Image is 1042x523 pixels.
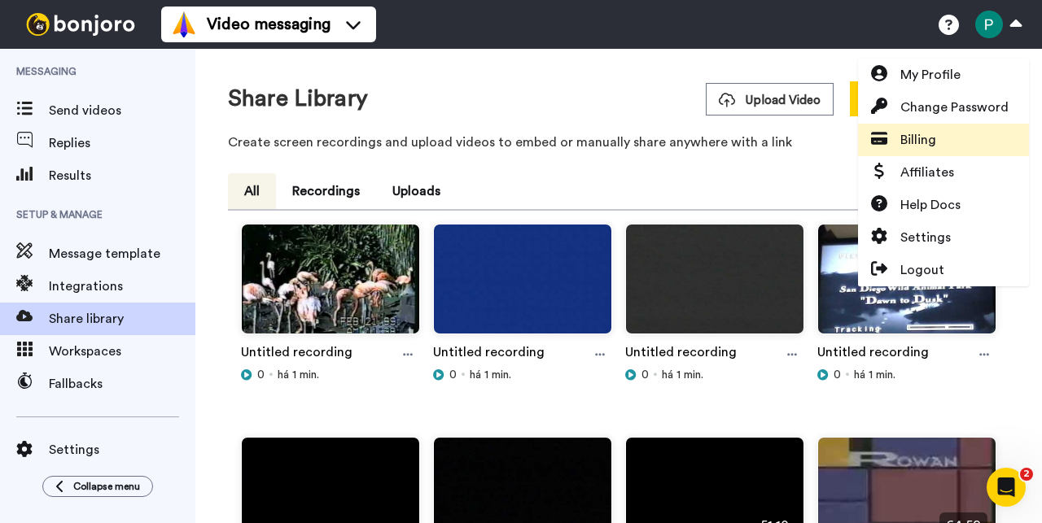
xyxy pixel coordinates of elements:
[434,224,611,347] img: 46571db7-63a4-43a0-80a4-dc19be70df5c_thumbnail_source_1757350114.jpg
[858,254,1029,286] a: Logout
[49,166,195,185] span: Results
[900,163,954,182] span: Affiliates
[858,189,1029,221] a: Help Docs
[449,367,457,383] span: 0
[49,342,195,361] span: Workspaces
[49,244,195,264] span: Message template
[42,476,153,497] button: Collapse menu
[49,101,195,120] span: Send videos
[433,367,612,383] div: há 1 min.
[241,367,420,383] div: há 1 min.
[276,173,376,209] button: Recordings
[900,195,961,215] span: Help Docs
[817,342,929,367] a: Untitled recording
[242,224,419,347] img: d005e1f6-6594-4b47-81fa-728e5d0ccfae_thumbnail_source_1757350093.jpg
[706,83,834,115] button: Upload Video
[207,13,331,36] span: Video messaging
[73,480,140,493] span: Collapse menu
[49,374,195,394] span: Fallbacks
[858,156,1029,189] a: Affiliates
[257,367,265,383] span: 0
[900,130,936,150] span: Billing
[858,221,1029,254] a: Settings
[433,342,545,367] a: Untitled recording
[1020,468,1033,481] span: 2
[900,65,961,85] span: My Profile
[228,86,368,111] h1: Share Library
[900,228,951,247] span: Settings
[626,224,803,347] img: 8546fb97-1d24-425b-a8ad-7bc122b9c229_thumbnail_source_1757350107.jpg
[228,173,276,209] button: All
[834,367,841,383] span: 0
[49,440,195,460] span: Settings
[900,98,1009,117] span: Change Password
[858,59,1029,91] a: My Profile
[49,277,195,296] span: Integrations
[49,133,195,153] span: Replies
[900,260,944,280] span: Logout
[228,133,1009,152] p: Create screen recordings and upload videos to embed or manually share anywhere with a link
[376,173,457,209] button: Uploads
[171,11,197,37] img: vm-color.svg
[719,92,821,109] span: Upload Video
[241,342,352,367] a: Untitled recording
[20,13,142,36] img: bj-logo-header-white.svg
[858,91,1029,124] a: Change Password
[625,367,804,383] div: há 1 min.
[850,81,1009,116] button: Install chrome recorder
[858,124,1029,156] a: Billing
[987,468,1026,507] iframe: Intercom live chat
[817,367,996,383] div: há 1 min.
[641,367,649,383] span: 0
[49,309,195,329] span: Share library
[818,224,996,347] img: 33fcd3a4-2fa6-4606-b23f-7e476288d31c_thumbnail_source_1757350113.jpg
[625,342,737,367] a: Untitled recording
